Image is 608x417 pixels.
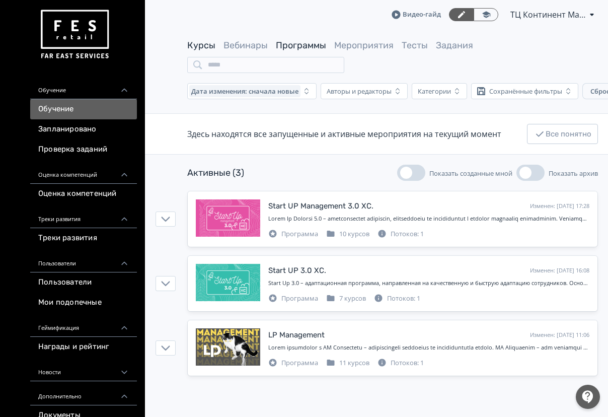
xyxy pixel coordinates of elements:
div: Потоков: 1 [374,294,420,304]
div: Start Up 3.0 – адаптационная программа, направленная на качественную и быструю адаптацию сотрудни... [268,279,589,288]
div: Программа [268,294,318,304]
div: Оценка компетенций [30,160,137,184]
button: Все понятно [527,124,598,144]
a: Тесты [402,40,428,51]
button: Авторы и редакторы [321,83,408,99]
div: Start UP Management 3.0 XC. [268,200,373,212]
div: Потоков: 1 [377,358,424,368]
div: Обучение [30,75,137,99]
div: Программа [268,358,318,368]
a: Мои подопечные [30,293,137,313]
div: LP Management [268,329,325,341]
div: Авторы и редакторы [327,87,392,95]
div: Изменен: [DATE] 11:06 [530,331,589,339]
div: Дополнительно [30,381,137,405]
span: Показать созданные мной [429,169,512,178]
span: Показать архив [549,169,598,178]
div: Сохранённые фильтры [489,87,562,95]
a: Курсы [187,40,215,51]
div: Категории [418,87,451,95]
div: Потоков: 1 [377,229,424,239]
div: Треки развития [30,204,137,228]
div: 11 курсов [326,358,369,368]
div: Здесь находятся все запущенные и активные мероприятия на текущий момент [187,128,501,140]
div: 7 курсов [326,294,366,304]
a: Задания [436,40,473,51]
a: Оценка компетенций [30,184,137,204]
button: Сохранённые фильтры [471,83,578,99]
a: Программы [276,40,326,51]
a: Обучение [30,99,137,119]
a: Награды и рейтинг [30,337,137,357]
span: ТЦ Континент Магнитогорск ХС 6112145 [510,9,586,21]
div: Start Up Manager 3.0 – адаптационная программа, направленная на качественную и быструю адаптацию ... [268,215,589,223]
a: Переключиться в режим ученика [474,8,498,21]
a: Видео-гайд [392,10,441,20]
a: Треки развития [30,228,137,248]
div: Изменен: [DATE] 17:28 [530,202,589,211]
button: Категории [412,83,467,99]
a: Пользователи [30,272,137,293]
div: Новости [30,357,137,381]
div: Добро пожаловать в LP Management – адаптационная программа по предотвращению потерь. LP Managemen... [268,343,589,352]
a: Запланировано [30,119,137,140]
a: Мероприятия [334,40,394,51]
img: https://files.teachbase.ru/system/account/57463/logo/medium-936fc5084dd2c598f50a98b9cbe0469a.png [38,6,111,63]
button: Дата изменения: сначала новые [187,83,317,99]
span: Дата изменения: сначала новые [191,87,298,95]
div: Геймификация [30,313,137,337]
div: 10 курсов [326,229,369,239]
a: Проверка заданий [30,140,137,160]
div: Программа [268,229,318,239]
div: Активные (3) [187,166,244,180]
div: Start UP 3.0 ХС. [268,265,326,276]
div: Изменен: [DATE] 16:08 [530,266,589,275]
a: Вебинары [223,40,268,51]
div: Пользователи [30,248,137,272]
